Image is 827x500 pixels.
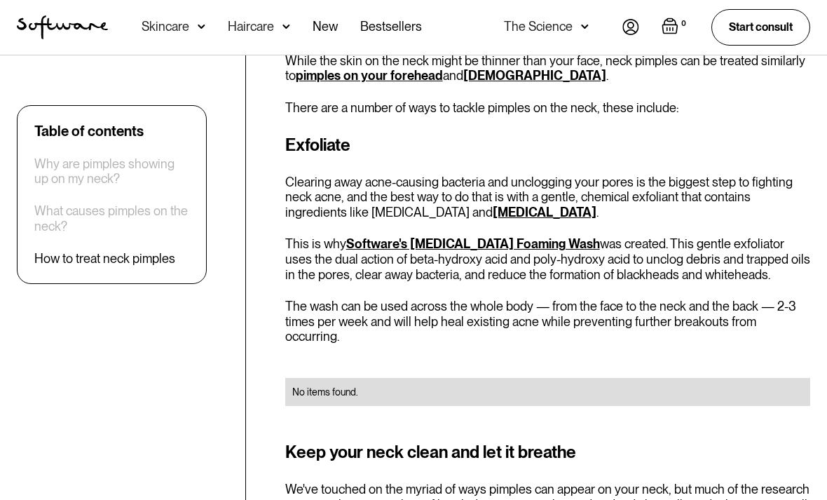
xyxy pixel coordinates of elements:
div: 0 [678,18,689,30]
p: Clearing away acne-causing bacteria and unclogging your pores is the biggest step to fighting nec... [285,175,810,220]
img: arrow down [581,20,589,34]
img: arrow down [198,20,205,34]
div: Table of contents [34,123,144,140]
a: How to treat neck pimples [34,251,175,266]
div: Skincare [142,20,189,34]
a: What causes pimples on the neck? [34,204,189,234]
img: arrow down [282,20,290,34]
img: Software Logo [17,15,108,39]
h3: Keep your neck clean and let it breathe [285,440,810,465]
a: Start consult [711,9,810,45]
p: There are a number of ways to tackle pimples on the neck, these include: [285,100,810,116]
p: The wash can be used across the whole body — from the face to the neck and the back — 2-3 times p... [285,299,810,344]
a: home [17,15,108,39]
a: [DEMOGRAPHIC_DATA] [463,68,606,83]
h3: Exfoliate [285,133,810,158]
div: Haircare [228,20,274,34]
div: No items found. [292,385,803,399]
a: Open empty cart [662,18,689,37]
a: Why are pimples showing up on my neck? [34,156,189,187]
p: This is why was created. This gentle exfoliator uses the dual action of beta-hydroxy acid and pol... [285,236,810,282]
a: Software's [MEDICAL_DATA] Foaming Wash [346,236,600,251]
div: The Science [504,20,573,34]
a: [MEDICAL_DATA] [493,205,596,219]
p: While the skin on the neck might be thinner than your face, neck pimples can be treated similarly... [285,53,810,83]
a: pimples on your forehead [296,68,443,83]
